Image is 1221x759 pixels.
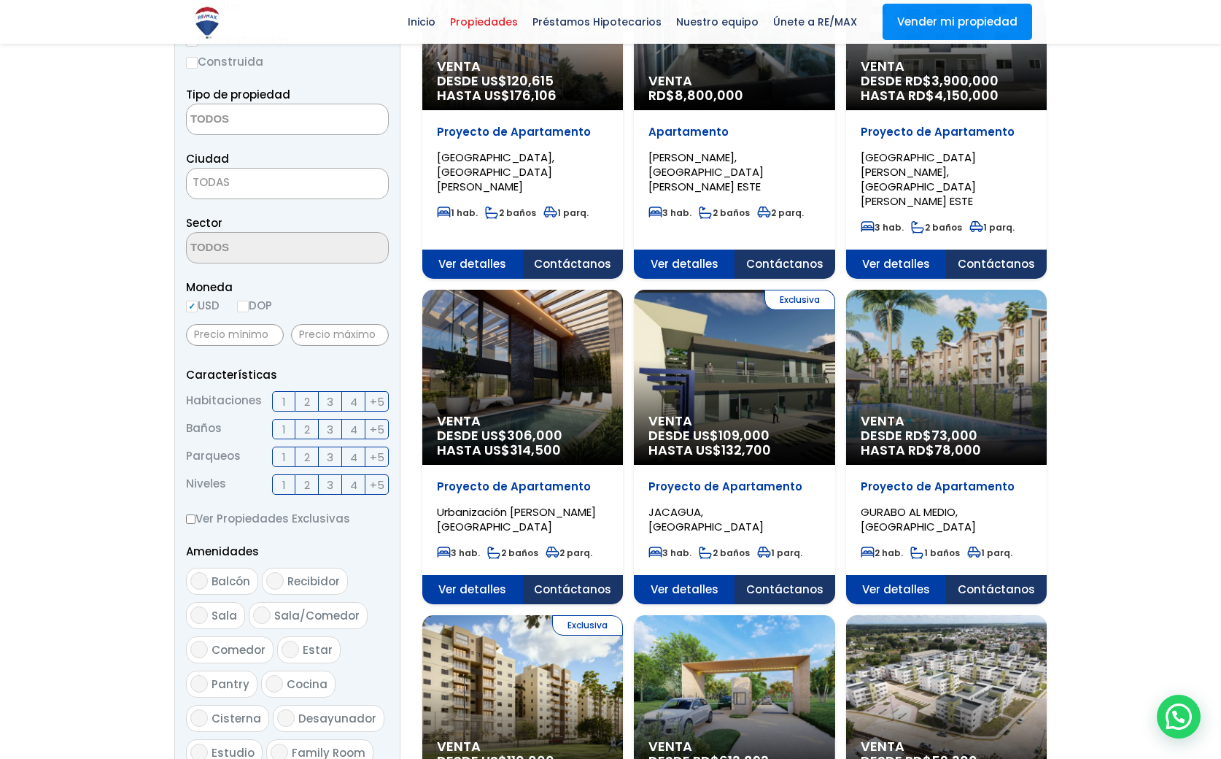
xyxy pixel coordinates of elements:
[861,150,976,209] span: [GEOGRAPHIC_DATA][PERSON_NAME], [GEOGRAPHIC_DATA][PERSON_NAME] ESTE
[437,428,608,458] span: DESDE US$
[186,474,226,495] span: Niveles
[861,74,1032,103] span: DESDE RD$
[187,233,328,264] textarea: Search
[764,290,835,310] span: Exclusiva
[186,515,195,524] input: Ver Propiedades Exclusivas
[350,420,357,439] span: 4
[507,72,554,90] span: 120,615
[253,606,271,624] input: Sala/Comedor
[934,86,999,104] span: 4,150,000
[699,207,750,219] span: 2 baños
[212,711,261,726] span: Cisterna
[370,448,384,466] span: +5
[437,59,608,74] span: Venta
[400,11,443,33] span: Inicio
[648,86,743,104] span: RD$
[186,215,222,231] span: Sector
[304,476,310,494] span: 2
[186,278,389,296] span: Moneda
[931,426,977,444] span: 73,000
[282,393,286,411] span: 1
[861,504,976,534] span: GURABO AL MEDIO, [GEOGRAPHIC_DATA]
[883,4,1032,40] a: Vender mi propiedad
[946,575,1047,604] span: Contáctanos
[523,250,624,279] span: Contáctanos
[190,606,208,624] input: Sala
[634,250,734,279] span: Ver detalles
[846,575,947,604] span: Ver detalles
[967,547,1012,559] span: 1 parq.
[648,443,820,458] span: HASTA US$
[186,542,389,560] p: Amenidades
[266,572,284,590] input: Recibidor
[543,207,589,219] span: 1 parq.
[190,572,208,590] input: Balcón
[766,11,864,33] span: Únete a RE/MAX
[487,547,538,559] span: 2 baños
[437,74,608,103] span: DESDE US$
[523,575,624,604] span: Contáctanos
[648,207,691,219] span: 3 hab.
[287,574,340,589] span: Recibidor
[675,86,743,104] span: 8,800,000
[507,426,562,444] span: 306,000
[861,414,1032,428] span: Venta
[437,739,608,754] span: Venta
[757,207,804,219] span: 2 parq.
[370,393,384,411] span: +5
[327,476,333,494] span: 3
[187,104,328,136] textarea: Search
[186,391,262,412] span: Habitaciones
[861,739,1032,754] span: Venta
[648,150,764,194] span: [PERSON_NAME], [GEOGRAPHIC_DATA][PERSON_NAME] ESTE
[437,150,554,194] span: [GEOGRAPHIC_DATA], [GEOGRAPHIC_DATA][PERSON_NAME]
[282,420,286,439] span: 1
[304,448,310,466] span: 2
[422,575,523,604] span: Ver detalles
[634,290,834,604] a: Exclusiva Venta DESDE US$109,000 HASTA US$132,700Proyecto de ApartamentoJACAGUA, [GEOGRAPHIC_DATA...
[648,547,691,559] span: 3 hab.
[437,414,608,428] span: Venta
[327,393,333,411] span: 3
[718,426,770,444] span: 109,000
[298,711,376,726] span: Desayunador
[648,504,764,534] span: JACAGUA, [GEOGRAPHIC_DATA]
[510,86,557,104] span: 176,106
[370,420,384,439] span: +5
[634,575,734,604] span: Ver detalles
[648,414,820,428] span: Venta
[757,547,802,559] span: 1 parq.
[291,324,389,346] input: Precio máximo
[846,250,947,279] span: Ver detalles
[422,250,523,279] span: Ver detalles
[327,420,333,439] span: 3
[277,709,295,727] input: Desayunador
[212,574,250,589] span: Balcón
[721,441,771,459] span: 132,700
[861,443,1032,458] span: HASTA RD$
[946,250,1047,279] span: Contáctanos
[510,441,561,459] span: 314,500
[648,125,820,139] p: Apartamento
[274,608,360,623] span: Sala/Comedor
[186,151,229,166] span: Ciudad
[190,641,208,658] input: Comedor
[525,11,669,33] span: Préstamos Hipotecarios
[734,250,835,279] span: Contáctanos
[350,448,357,466] span: 4
[265,675,283,693] input: Cocina
[910,547,960,559] span: 1 baños
[443,11,525,33] span: Propiedades
[861,125,1032,139] p: Proyecto de Apartamento
[282,476,286,494] span: 1
[304,393,310,411] span: 2
[437,504,596,534] span: Urbanización [PERSON_NAME][GEOGRAPHIC_DATA]
[186,87,290,102] span: Tipo de propiedad
[861,547,903,559] span: 2 hab.
[861,88,1032,103] span: HASTA RD$
[190,675,208,693] input: Pantry
[186,509,389,528] label: Ver Propiedades Exclusivas
[648,74,820,88] span: Venta
[187,172,388,193] span: TODAS
[648,739,820,754] span: Venta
